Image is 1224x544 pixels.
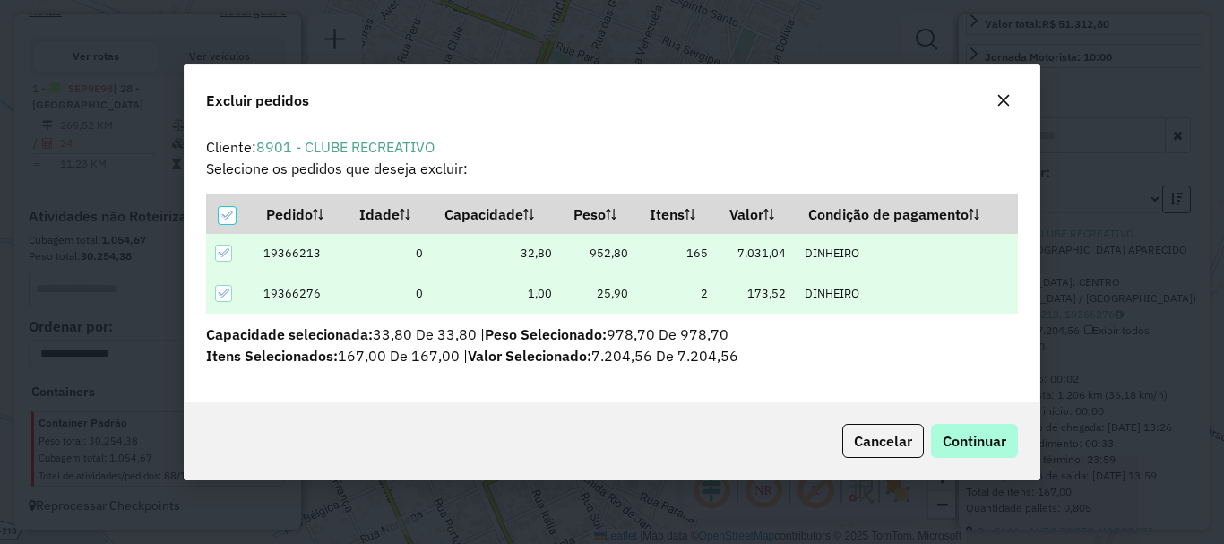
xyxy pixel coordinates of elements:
th: Idade [347,194,432,233]
a: 8901 - CLUBE RECREATIVO [256,138,435,156]
span: 167,00 De 167,00 | [206,347,468,365]
th: Valor [717,194,796,233]
th: Peso [561,194,637,233]
th: Itens [638,194,718,233]
td: 7.031,04 [717,233,796,273]
span: Cliente: [206,138,435,156]
td: 0 [347,233,432,273]
span: Excluir pedidos [206,90,309,111]
span: Itens Selecionados: [206,347,338,365]
td: DINHEIRO [796,273,1018,314]
button: Continuar [931,424,1018,458]
td: 952,80 [561,233,637,273]
span: Continuar [943,432,1006,450]
p: Selecione os pedidos que deseja excluir: [206,158,1018,179]
td: 25,90 [561,273,637,314]
span: Cancelar [854,432,912,450]
p: 33,80 De 33,80 | 978,70 De 978,70 [206,324,1018,345]
span: Valor Selecionado: [468,347,591,365]
td: 0 [347,273,432,314]
button: Cancelar [842,424,924,458]
td: 173,52 [717,273,796,314]
td: 19366276 [254,273,347,314]
th: Condição de pagamento [796,194,1018,233]
td: 32,80 [432,233,561,273]
span: Peso Selecionado: [485,325,607,343]
td: 19366213 [254,233,347,273]
td: 2 [638,273,718,314]
th: Capacidade [432,194,561,233]
th: Pedido [254,194,347,233]
td: 1,00 [432,273,561,314]
td: DINHEIRO [796,233,1018,273]
p: 7.204,56 De 7.204,56 [206,345,1018,367]
td: 165 [638,233,718,273]
span: Capacidade selecionada: [206,325,373,343]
